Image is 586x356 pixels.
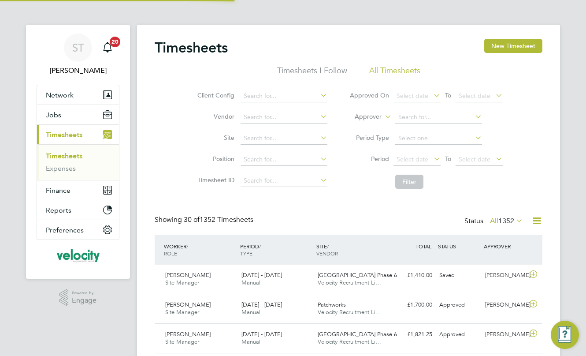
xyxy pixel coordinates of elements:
div: Timesheets [37,144,119,180]
label: Approver [342,112,382,121]
input: Search for... [241,111,327,124]
label: Period Type [349,134,389,142]
div: Status [464,215,525,228]
button: Network [37,85,119,105]
div: PERIOD [238,238,314,261]
span: Select date [459,92,490,100]
span: Velocity Recruitment Li… [318,308,381,316]
a: 20 [99,34,116,62]
input: Search for... [395,111,482,124]
button: Preferences [37,220,119,240]
span: [DATE] - [DATE] [241,271,282,279]
label: Approved On [349,91,389,99]
button: Finance [37,180,119,200]
label: Position [195,155,234,163]
div: Approved [436,327,482,342]
div: [PERSON_NAME] [482,298,527,312]
input: Search for... [241,175,327,187]
span: Network [46,91,74,99]
div: £1,821.25 [390,327,436,342]
div: STATUS [436,238,482,254]
nav: Main navigation [26,25,130,279]
label: Client Config [195,91,234,99]
span: [DATE] - [DATE] [241,301,282,308]
a: Go to home page [37,249,119,263]
span: [PERSON_NAME] [165,330,211,338]
span: Powered by [72,289,96,297]
label: Site [195,134,234,142]
img: velocityrecruitment-logo-retina.png [56,249,100,263]
div: Showing [155,215,255,225]
span: Reports [46,206,71,214]
span: 20 [110,37,120,47]
label: Vendor [195,112,234,120]
span: Jobs [46,111,61,119]
span: / [186,243,188,250]
li: Timesheets I Follow [277,65,347,81]
span: / [327,243,329,250]
span: Preferences [46,226,84,234]
span: Manual [241,308,260,316]
div: [PERSON_NAME] [482,327,527,342]
label: All [490,217,523,225]
span: ST [72,42,84,53]
span: Velocity Recruitment Li… [318,338,381,345]
span: Velocity Recruitment Li… [318,279,381,286]
span: Patchworks [318,301,346,308]
span: [GEOGRAPHIC_DATA] Phase 6 [318,271,397,279]
span: Timesheets [46,131,82,139]
div: Saved [436,268,482,283]
div: APPROVER [482,238,527,254]
a: Powered byEngage [59,289,97,306]
span: To [442,90,454,101]
span: Manual [241,338,260,345]
label: Timesheet ID [195,176,234,184]
div: SITE [314,238,390,261]
button: Engage Resource Center [551,321,579,349]
button: Jobs [37,105,119,124]
span: / [259,243,261,250]
span: TYPE [240,250,252,257]
div: £1,410.00 [390,268,436,283]
span: 1352 Timesheets [184,215,253,224]
span: Finance [46,186,70,195]
div: £1,700.00 [390,298,436,312]
span: VENDOR [316,250,338,257]
span: Site Manager [165,308,199,316]
input: Select one [395,132,482,145]
input: Search for... [241,154,327,166]
span: Manual [241,279,260,286]
span: Select date [397,92,428,100]
span: To [442,153,454,165]
input: Search for... [241,132,327,145]
button: Timesheets [37,125,119,144]
input: Search for... [241,90,327,102]
span: Select date [397,155,428,163]
span: Site Manager [165,338,199,345]
span: Select date [459,155,490,163]
div: WORKER [162,238,238,261]
div: Approved [436,298,482,312]
span: 30 of [184,215,200,224]
div: [PERSON_NAME] [482,268,527,283]
button: New Timesheet [484,39,542,53]
span: Sarah Taylor [37,65,119,76]
span: [PERSON_NAME] [165,271,211,279]
a: Timesheets [46,152,82,160]
h2: Timesheets [155,39,228,56]
span: Site Manager [165,279,199,286]
li: All Timesheets [369,65,420,81]
span: Engage [72,297,96,304]
label: Period [349,155,389,163]
span: 1352 [498,217,514,225]
span: [GEOGRAPHIC_DATA] Phase 6 [318,330,397,338]
span: [PERSON_NAME] [165,301,211,308]
span: ROLE [164,250,177,257]
button: Reports [37,200,119,220]
span: [DATE] - [DATE] [241,330,282,338]
a: Expenses [46,164,76,172]
button: Filter [395,175,423,189]
a: ST[PERSON_NAME] [37,34,119,76]
span: TOTAL [415,243,431,250]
